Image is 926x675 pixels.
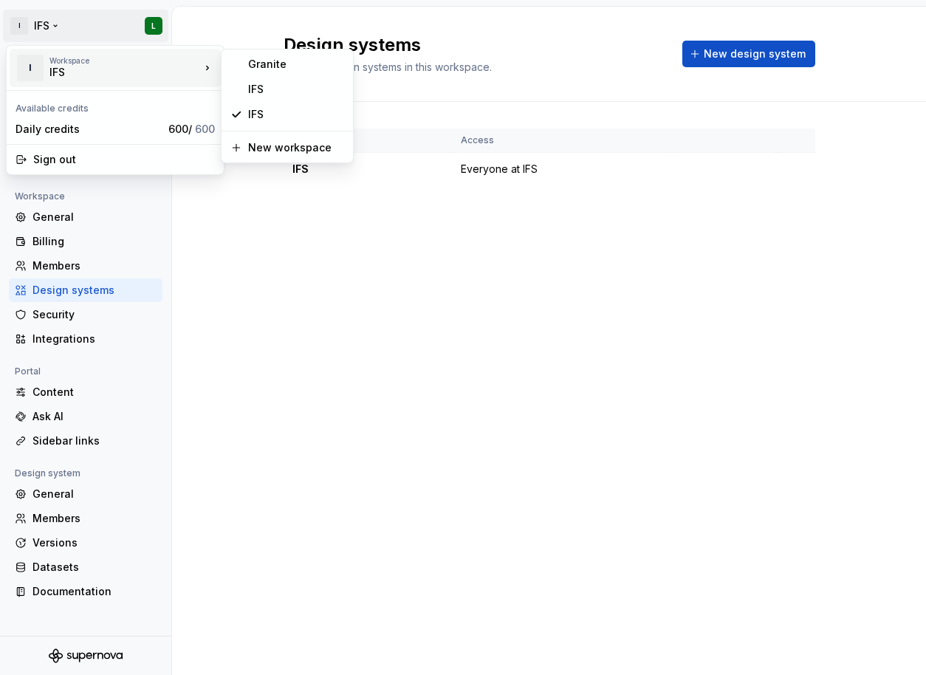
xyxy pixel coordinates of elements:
div: Workspace [49,56,200,65]
div: Granite [248,57,344,72]
div: New workspace [248,140,344,155]
div: IFS [49,65,175,80]
div: I [17,55,44,81]
span: 600 / [168,123,215,135]
div: Sign out [33,152,215,167]
span: 600 [195,123,215,135]
div: Available credits [10,94,221,117]
div: IFS [248,82,344,97]
div: Daily credits [16,122,162,137]
div: IFS [248,107,344,122]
